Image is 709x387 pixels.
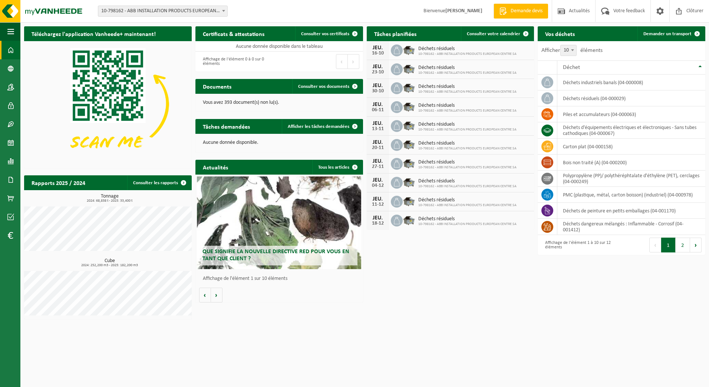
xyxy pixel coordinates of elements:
h2: Tâches planifiées [367,26,424,41]
img: WB-5000-GAL-GY-01 [403,43,415,56]
strong: [PERSON_NAME] [445,8,482,14]
td: Aucune donnée disponible dans le tableau [195,41,363,52]
h2: Actualités [195,160,235,174]
button: 2 [676,238,690,252]
td: déchets de peinture en petits emballages (04-001170) [557,203,705,219]
td: déchets dangereux mélangés : Inflammable - Corrosif (04-001412) [557,219,705,235]
h2: Documents [195,79,239,93]
span: 10-798162 - ABB INSTALLATION PRODUCTS EUROPEAN CENTRE SA [418,165,517,170]
div: JEU. [370,177,385,183]
td: carton plat (04-000158) [557,139,705,155]
div: 06-11 [370,107,385,113]
label: Afficher éléments [541,47,603,53]
a: Consulter les rapports [127,175,191,190]
span: 10-798162 - ABB INSTALLATION PRODUCTS EUROPEAN CENTRE SA - HOUDENG-GOEGNIES [98,6,227,16]
span: Déchets résiduels [418,103,517,109]
span: 10-798162 - ABB INSTALLATION PRODUCTS EUROPEAN CENTRE SA [418,203,517,208]
img: Download de VHEPlus App [24,41,192,167]
div: JEU. [370,158,385,164]
button: Next [690,238,702,252]
img: WB-5000-GAL-GY-01 [403,81,415,94]
div: 13-11 [370,126,385,132]
span: 2024: 252,200 m3 - 2025: 182,200 m3 [28,264,192,267]
h3: Cube [28,258,192,267]
span: 10-798162 - ABB INSTALLATION PRODUCTS EUROPEAN CENTRE SA [418,222,517,226]
td: déchets résiduels (04-000029) [557,90,705,106]
p: Aucune donnée disponible. [203,140,356,145]
img: WB-5000-GAL-GY-01 [403,138,415,150]
p: Vous avez 393 document(s) non lu(s). [203,100,356,105]
span: Déchets résiduels [418,216,517,222]
div: Affichage de l'élément 1 à 10 sur 12 éléments [541,237,618,253]
div: JEU. [370,102,385,107]
a: Tous les articles [312,160,362,175]
iframe: chat widget [4,371,124,387]
span: Demande devis [509,7,544,15]
a: Que signifie la nouvelle directive RED pour vous en tant que client ? [197,176,361,269]
button: Previous [336,54,348,69]
span: 10-798162 - ABB INSTALLATION PRODUCTS EUROPEAN CENTRE SA [418,146,517,151]
span: Consulter votre calendrier [467,32,520,36]
span: Déchets résiduels [418,159,517,165]
div: JEU. [370,139,385,145]
div: 27-11 [370,164,385,169]
a: Consulter votre calendrier [461,26,533,41]
span: 10-798162 - ABB INSTALLATION PRODUCTS EUROPEAN CENTRE SA [418,71,517,75]
span: Que signifie la nouvelle directive RED pour vous en tant que client ? [202,249,349,262]
span: 10-798162 - ABB INSTALLATION PRODUCTS EUROPEAN CENTRE SA [418,52,517,56]
div: 04-12 [370,183,385,188]
span: 10-798162 - ABB INSTALLATION PRODUCTS EUROPEAN CENTRE SA - HOUDENG-GOEGNIES [98,6,228,17]
button: Next [348,54,359,69]
img: WB-5000-GAL-GY-01 [403,195,415,207]
div: 16-10 [370,51,385,56]
img: WB-5000-GAL-GY-01 [403,119,415,132]
h2: Vos déchets [538,26,582,41]
span: 10-798162 - ABB INSTALLATION PRODUCTS EUROPEAN CENTRE SA [418,184,517,189]
td: Piles et accumulateurs (04-000063) [557,106,705,122]
h2: Rapports 2025 / 2024 [24,175,93,190]
td: polypropylène (PP)/ polythéréphtalate d'éthylène (PET), cerclages (04-000249) [557,171,705,187]
span: Déchets résiduels [418,65,517,71]
div: 30-10 [370,89,385,94]
span: 10-798162 - ABB INSTALLATION PRODUCTS EUROPEAN CENTRE SA [418,90,517,94]
div: JEU. [370,120,385,126]
span: Déchets résiduels [418,140,517,146]
span: Déchet [563,64,580,70]
span: Consulter vos certificats [301,32,349,36]
a: Consulter vos certificats [295,26,362,41]
span: 10 [560,45,577,56]
span: Consulter vos documents [298,84,349,89]
div: 23-10 [370,70,385,75]
a: Demander un transport [637,26,705,41]
span: Demander un transport [643,32,692,36]
div: 20-11 [370,145,385,150]
p: Affichage de l'élément 1 sur 10 éléments [203,276,359,281]
div: JEU. [370,45,385,51]
button: Vorige [199,288,211,302]
div: JEU. [370,215,385,221]
button: Previous [649,238,661,252]
a: Consulter vos documents [292,79,362,94]
span: 10-798162 - ABB INSTALLATION PRODUCTS EUROPEAN CENTRE SA [418,128,517,132]
button: Volgende [211,288,222,302]
div: JEU. [370,196,385,202]
img: WB-5000-GAL-GY-01 [403,100,415,113]
img: WB-5000-GAL-GY-01 [403,176,415,188]
a: Demande devis [494,4,548,19]
span: Afficher les tâches demandées [288,124,349,129]
span: 2024: 68,838 t - 2025: 33,400 t [28,199,192,203]
td: déchets d'équipements électriques et électroniques - Sans tubes cathodiques (04-000067) [557,122,705,139]
a: Afficher les tâches demandées [282,119,362,134]
span: Déchets résiduels [418,197,517,203]
h2: Tâches demandées [195,119,257,133]
h3: Tonnage [28,194,192,203]
div: 18-12 [370,221,385,226]
div: JEU. [370,64,385,70]
span: Déchets résiduels [418,46,517,52]
img: WB-5000-GAL-GY-01 [403,157,415,169]
span: Déchets résiduels [418,84,517,90]
span: Déchets résiduels [418,122,517,128]
button: 1 [661,238,676,252]
td: déchets industriels banals (04-000008) [557,75,705,90]
div: Affichage de l'élément 0 à 0 sur 0 éléments [199,53,276,70]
